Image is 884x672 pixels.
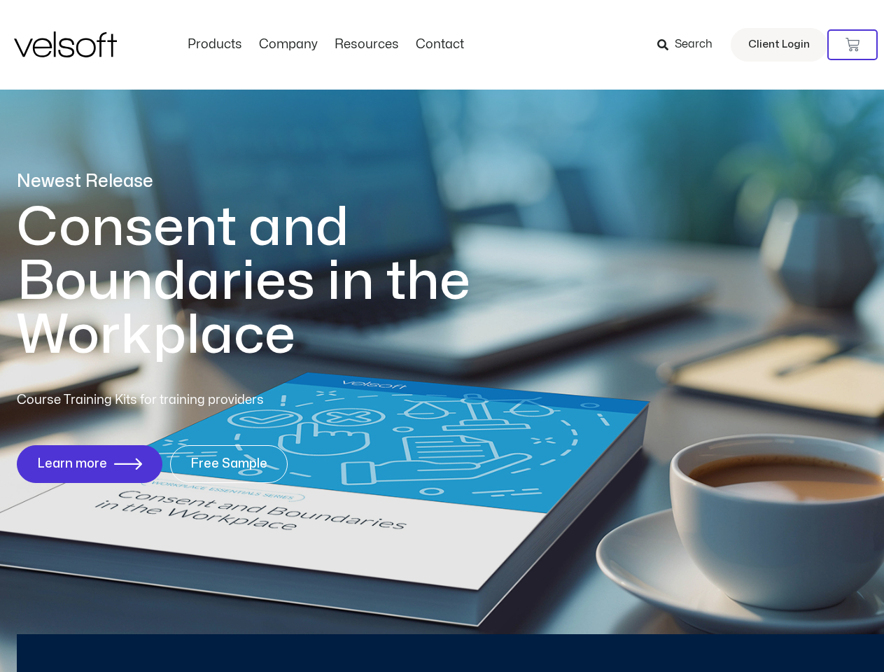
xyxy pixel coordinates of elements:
[251,37,326,52] a: CompanyMenu Toggle
[37,457,107,471] span: Learn more
[731,28,827,62] a: Client Login
[179,37,251,52] a: ProductsMenu Toggle
[170,445,288,483] a: Free Sample
[675,36,713,54] span: Search
[657,33,722,57] a: Search
[17,391,365,410] p: Course Training Kits for training providers
[748,36,810,54] span: Client Login
[17,169,528,194] p: Newest Release
[407,37,472,52] a: ContactMenu Toggle
[17,445,162,483] a: Learn more
[190,457,267,471] span: Free Sample
[326,37,407,52] a: ResourcesMenu Toggle
[14,31,117,57] img: Velsoft Training Materials
[179,37,472,52] nav: Menu
[17,201,528,363] h1: Consent and Boundaries in the Workplace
